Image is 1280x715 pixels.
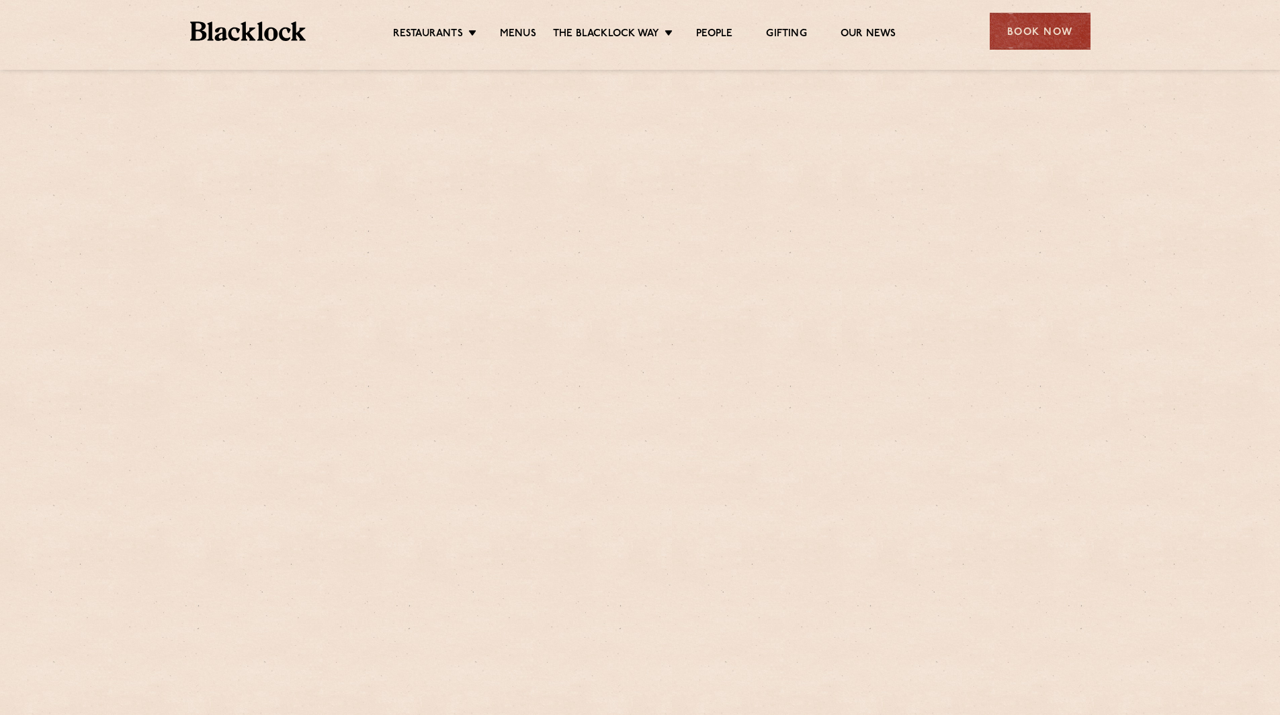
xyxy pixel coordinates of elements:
[841,28,896,42] a: Our News
[696,28,732,42] a: People
[990,13,1091,50] div: Book Now
[500,28,536,42] a: Menus
[766,28,806,42] a: Gifting
[393,28,463,42] a: Restaurants
[190,21,306,41] img: BL_Textured_Logo-footer-cropped.svg
[553,28,659,42] a: The Blacklock Way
